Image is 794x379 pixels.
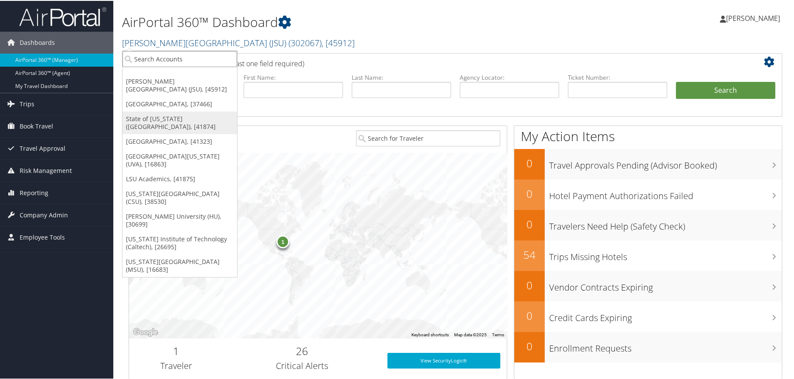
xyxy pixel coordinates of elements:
[122,50,237,66] input: Search Accounts
[492,332,504,336] a: Terms (opens in new tab)
[122,231,237,254] a: [US_STATE] Institute of Technology (Caltech), [26695]
[514,126,782,145] h1: My Action Items
[549,185,782,201] h3: Hotel Payment Authorizations Failed
[514,148,782,179] a: 0Travel Approvals Pending (Advisor Booked)
[276,234,289,247] div: 1
[244,72,343,81] label: First Name:
[514,179,782,209] a: 0Hotel Payment Authorizations Failed
[230,359,374,371] h3: Critical Alerts
[136,359,217,371] h3: Traveler
[122,186,237,208] a: [US_STATE][GEOGRAPHIC_DATA] (CSU), [38530]
[230,343,374,358] h2: 26
[514,155,545,170] h2: 0
[20,92,34,114] span: Trips
[122,111,237,133] a: State of [US_STATE] ([GEOGRAPHIC_DATA]), [41874]
[122,171,237,186] a: LSU Academics, [41875]
[514,277,545,292] h2: 0
[20,159,72,181] span: Risk Management
[514,308,545,322] h2: 0
[454,332,487,336] span: Map data ©2025
[514,247,545,261] h2: 54
[122,96,237,111] a: [GEOGRAPHIC_DATA], [37466]
[568,72,667,81] label: Ticket Number:
[352,72,451,81] label: Last Name:
[460,72,559,81] label: Agency Locator:
[131,326,160,337] a: Open this area in Google Maps (opens a new window)
[720,4,789,30] a: [PERSON_NAME]
[549,215,782,232] h3: Travelers Need Help (Safety Check)
[549,307,782,323] h3: Credit Cards Expiring
[122,36,355,48] a: [PERSON_NAME][GEOGRAPHIC_DATA] (JSU)
[221,58,304,68] span: (at least one field required)
[676,81,775,98] button: Search
[288,36,322,48] span: ( 302067 )
[514,270,782,301] a: 0Vendor Contracts Expiring
[387,352,500,368] a: View SecurityLogic®
[122,133,237,148] a: [GEOGRAPHIC_DATA], [41323]
[122,254,237,276] a: [US_STATE][GEOGRAPHIC_DATA] (MSU), [16683]
[549,154,782,171] h3: Travel Approvals Pending (Advisor Booked)
[136,54,721,69] h2: Airtinerary Lookup
[20,137,65,159] span: Travel Approval
[20,226,65,247] span: Employee Tools
[20,115,53,136] span: Book Travel
[514,338,545,353] h2: 0
[514,216,545,231] h2: 0
[20,203,68,225] span: Company Admin
[20,31,55,53] span: Dashboards
[514,331,782,362] a: 0Enrollment Requests
[136,343,217,358] h2: 1
[549,246,782,262] h3: Trips Missing Hotels
[131,326,160,337] img: Google
[20,181,48,203] span: Reporting
[726,13,780,22] span: [PERSON_NAME]
[549,276,782,293] h3: Vendor Contracts Expiring
[514,209,782,240] a: 0Travelers Need Help (Safety Check)
[514,301,782,331] a: 0Credit Cards Expiring
[122,148,237,171] a: [GEOGRAPHIC_DATA][US_STATE] (UVA), [16863]
[19,6,106,26] img: airportal-logo.png
[514,186,545,200] h2: 0
[356,129,500,146] input: Search for Traveler
[122,208,237,231] a: [PERSON_NAME] University (HU), [30699]
[411,331,449,337] button: Keyboard shortcuts
[122,12,567,30] h1: AirPortal 360™ Dashboard
[514,240,782,270] a: 54Trips Missing Hotels
[549,337,782,354] h3: Enrollment Requests
[322,36,355,48] span: , [ 45912 ]
[122,73,237,96] a: [PERSON_NAME][GEOGRAPHIC_DATA] (JSU), [45912]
